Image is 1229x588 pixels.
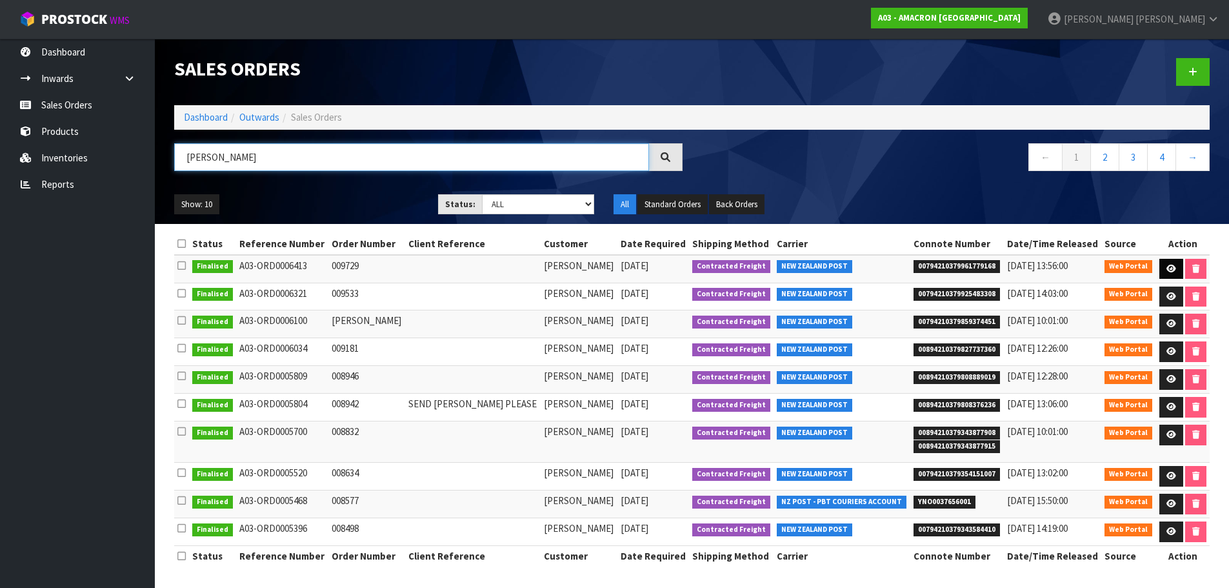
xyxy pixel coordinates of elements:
td: A03-ORD0005396 [236,518,328,546]
span: NEW ZEALAND POST [777,260,852,273]
span: Finalised [192,523,233,536]
span: NEW ZEALAND POST [777,523,852,536]
td: A03-ORD0005809 [236,366,328,394]
span: 00894210379827737360 [914,343,1000,356]
td: A03-ORD0006034 [236,338,328,366]
span: Contracted Freight [692,343,770,356]
td: A03-ORD0005468 [236,491,328,518]
a: 1 [1062,143,1091,171]
td: 008946 [328,366,405,394]
span: NEW ZEALAND POST [777,288,852,301]
span: [DATE] [621,398,648,410]
td: 008634 [328,463,405,491]
td: [PERSON_NAME] [541,421,617,463]
td: 009181 [328,338,405,366]
td: SEND [PERSON_NAME] PLEASE [405,394,541,421]
th: Reference Number [236,546,328,567]
td: [PERSON_NAME] [328,310,405,338]
span: YNO0037656001 [914,496,975,509]
span: Contracted Freight [692,468,770,481]
th: Client Reference [405,546,541,567]
th: Connote Number [910,546,1003,567]
span: Web Portal [1104,316,1152,329]
span: Contracted Freight [692,496,770,509]
td: [PERSON_NAME] [541,255,617,283]
th: Reference Number [236,234,328,254]
span: Finalised [192,496,233,509]
span: Finalised [192,427,233,440]
span: [DATE] [621,467,648,479]
td: [PERSON_NAME] [541,310,617,338]
small: WMS [110,14,130,26]
span: 00794210379925483308 [914,288,1000,301]
span: Contracted Freight [692,288,770,301]
span: 00894210379343877915 [914,440,1000,453]
a: 3 [1119,143,1148,171]
td: [PERSON_NAME] [541,394,617,421]
td: A03-ORD0006100 [236,310,328,338]
span: NEW ZEALAND POST [777,468,852,481]
span: Web Portal [1104,343,1152,356]
span: [DATE] 12:26:00 [1007,342,1068,354]
span: [DATE] [621,314,648,327]
span: [DATE] 15:50:00 [1007,494,1068,507]
span: Contracted Freight [692,260,770,273]
th: Source [1101,234,1155,254]
th: Date/Time Released [1004,546,1102,567]
th: Date/Time Released [1004,234,1102,254]
span: [DATE] [621,494,648,507]
span: ProStock [41,11,107,28]
span: 00794210379354151007 [914,468,1000,481]
button: Show: 10 [174,194,219,215]
span: Finalised [192,343,233,356]
th: Carrier [774,546,910,567]
span: NEW ZEALAND POST [777,343,852,356]
td: [PERSON_NAME] [541,463,617,491]
th: Action [1155,546,1210,567]
span: 00794210379961779168 [914,260,1000,273]
th: Connote Number [910,234,1003,254]
button: Standard Orders [637,194,708,215]
span: 00794210379343584410 [914,523,1000,536]
span: NEW ZEALAND POST [777,427,852,440]
span: NZ POST - PBT COURIERS ACCOUNT [777,496,906,509]
strong: Status: [445,199,475,210]
span: 00894210379343877908 [914,427,1000,440]
td: 008577 [328,491,405,518]
td: 009729 [328,255,405,283]
th: Client Reference [405,234,541,254]
span: [DATE] [621,259,648,272]
span: Web Portal [1104,260,1152,273]
span: [DATE] 12:28:00 [1007,370,1068,382]
span: [PERSON_NAME] [1135,13,1205,25]
span: Contracted Freight [692,371,770,384]
a: 2 [1090,143,1119,171]
td: A03-ORD0005804 [236,394,328,421]
td: [PERSON_NAME] [541,518,617,546]
a: 4 [1147,143,1176,171]
span: [DATE] [621,370,648,382]
span: Finalised [192,316,233,329]
strong: A03 - AMACRON [GEOGRAPHIC_DATA] [878,12,1021,23]
th: Date Required [617,546,690,567]
th: Shipping Method [689,546,774,567]
th: Source [1101,546,1155,567]
span: Web Portal [1104,496,1152,509]
a: Outwards [239,111,279,123]
span: Contracted Freight [692,427,770,440]
span: Finalised [192,468,233,481]
span: [DATE] [621,287,648,299]
span: Contracted Freight [692,399,770,412]
th: Action [1155,234,1210,254]
td: A03-ORD0006321 [236,283,328,310]
span: [DATE] 10:01:00 [1007,314,1068,327]
th: Status [189,546,236,567]
img: cube-alt.png [19,11,35,27]
span: [DATE] 14:03:00 [1007,287,1068,299]
span: Web Portal [1104,523,1152,536]
th: Customer [541,546,617,567]
span: Finalised [192,260,233,273]
input: Search sales orders [174,143,649,171]
span: Sales Orders [291,111,342,123]
th: Date Required [617,234,690,254]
